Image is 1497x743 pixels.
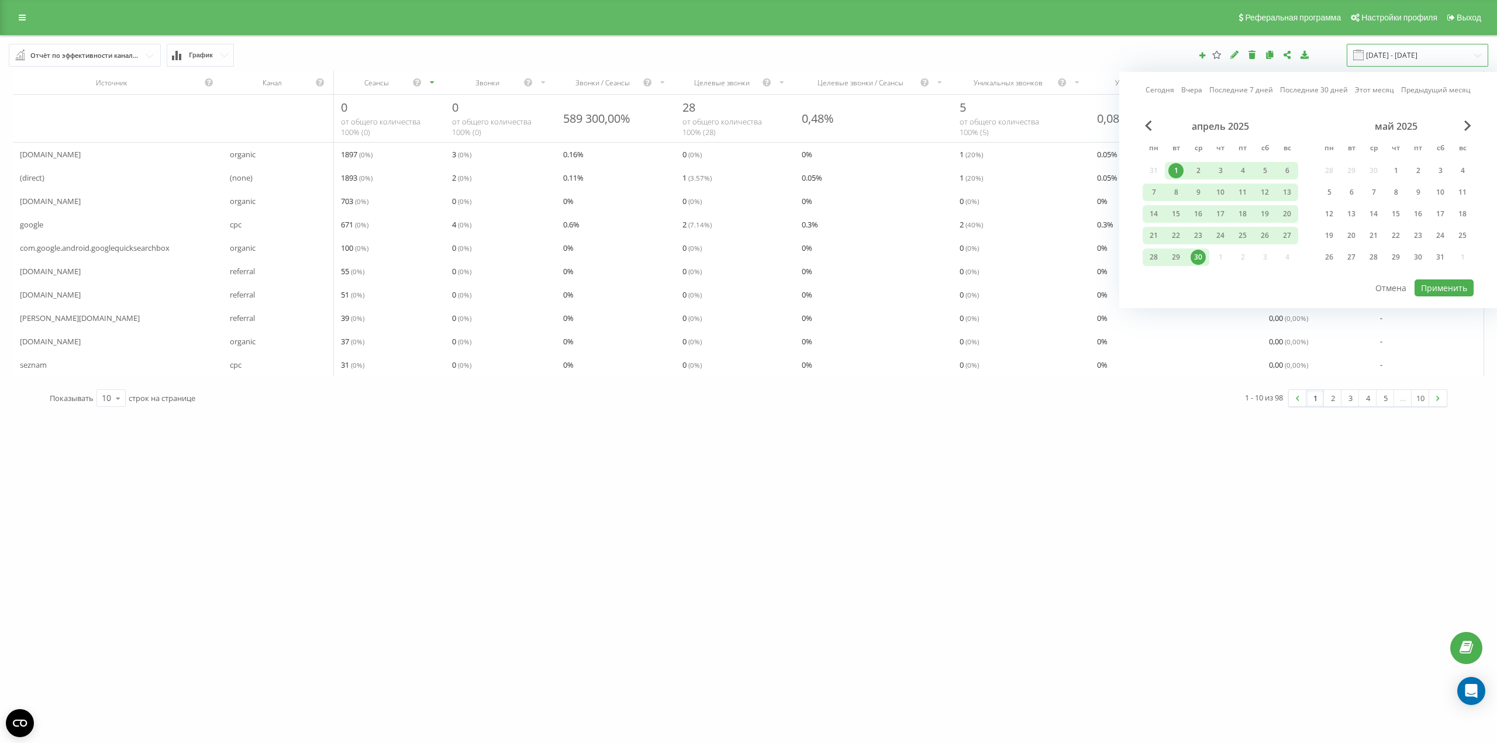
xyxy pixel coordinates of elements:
[1146,84,1174,95] a: Сегодня
[960,311,979,325] span: 0
[1097,241,1108,255] span: 0 %
[802,288,812,302] span: 0 %
[1143,227,1165,244] div: пн 21 апр. 2025 г.
[1276,205,1298,223] div: вс 20 апр. 2025 г.
[960,264,979,278] span: 0
[20,171,44,185] span: (direct)
[1340,184,1363,201] div: вт 6 мая 2025 г.
[452,147,471,161] span: 3
[1269,311,1308,325] span: 0,00
[1145,120,1152,131] span: Previous Month
[1366,228,1381,243] div: 21
[20,264,81,278] span: [DOMAIN_NAME]
[230,264,255,278] span: referral
[351,290,364,299] span: ( 0 %)
[563,264,574,278] span: 0 %
[1187,227,1209,244] div: ср 23 апр. 2025 г.
[682,194,702,208] span: 0
[1276,227,1298,244] div: вс 27 апр. 2025 г.
[1318,227,1340,244] div: пн 19 мая 2025 г.
[965,220,983,229] span: ( 40 %)
[1455,206,1470,222] div: 18
[1198,51,1206,58] i: Создать отчет
[960,217,983,231] span: 2
[1097,288,1108,302] span: 0 %
[1429,184,1451,201] div: сб 10 мая 2025 г.
[1433,228,1448,243] div: 24
[1385,248,1407,266] div: чт 29 мая 2025 г.
[802,217,818,231] span: 0.3 %
[688,243,702,253] span: ( 0 %)
[1181,84,1202,95] a: Вчера
[1387,140,1405,158] abbr: четверг
[20,311,140,325] span: [PERSON_NAME][DOMAIN_NAME]
[802,264,812,278] span: 0 %
[1165,227,1187,244] div: вт 22 апр. 2025 г.
[1232,227,1254,244] div: пт 25 апр. 2025 г.
[682,311,702,325] span: 0
[20,147,81,161] span: [DOMAIN_NAME]
[1410,228,1426,243] div: 23
[1410,185,1426,200] div: 9
[1279,206,1295,222] div: 20
[341,147,372,161] span: 1897
[102,392,111,404] div: 10
[1318,205,1340,223] div: пн 12 мая 2025 г.
[1344,185,1359,200] div: 6
[1300,50,1310,58] i: Скачать отчет
[458,220,471,229] span: ( 0 %)
[230,194,256,208] span: organic
[1254,205,1276,223] div: сб 19 апр. 2025 г.
[1343,140,1360,158] abbr: вторник
[1167,140,1185,158] abbr: вторник
[1165,205,1187,223] div: вт 15 апр. 2025 г.
[1213,163,1228,178] div: 3
[1168,185,1184,200] div: 8
[1247,50,1257,58] i: Удалить отчет
[960,147,983,161] span: 1
[341,171,372,185] span: 1893
[1385,162,1407,179] div: чт 1 мая 2025 г.
[341,194,368,208] span: 703
[341,99,347,115] span: 0
[1361,13,1437,22] span: Настройки профиля
[1322,250,1337,265] div: 26
[563,311,574,325] span: 0 %
[1232,205,1254,223] div: пт 18 апр. 2025 г.
[563,110,630,126] div: 589 300,00%
[960,288,979,302] span: 0
[802,194,812,208] span: 0 %
[1433,206,1448,222] div: 17
[1189,140,1207,158] abbr: среда
[965,243,979,253] span: ( 0 %)
[1412,390,1429,406] a: 10
[1464,120,1471,131] span: Next Month
[1455,228,1470,243] div: 25
[682,147,702,161] span: 0
[1276,184,1298,201] div: вс 13 апр. 2025 г.
[1451,162,1474,179] div: вс 4 мая 2025 г.
[1454,140,1471,158] abbr: воскресенье
[1279,185,1295,200] div: 13
[1168,163,1184,178] div: 1
[1324,390,1341,406] a: 2
[682,78,762,88] div: Целевые звонки
[189,51,213,59] span: График
[1433,185,1448,200] div: 10
[1097,171,1117,185] span: 0.05 %
[1254,184,1276,201] div: сб 12 апр. 2025 г.
[1146,185,1161,200] div: 7
[1168,228,1184,243] div: 22
[1433,250,1448,265] div: 31
[1318,120,1474,132] div: май 2025
[351,267,364,276] span: ( 0 %)
[1146,228,1161,243] div: 21
[1285,313,1308,323] span: ( 0,00 %)
[13,71,1484,376] div: scrollable content
[1212,140,1229,158] abbr: четверг
[1235,206,1250,222] div: 18
[1165,184,1187,201] div: вт 8 апр. 2025 г.
[1318,248,1340,266] div: пн 26 мая 2025 г.
[1388,206,1403,222] div: 15
[230,78,315,88] div: Канал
